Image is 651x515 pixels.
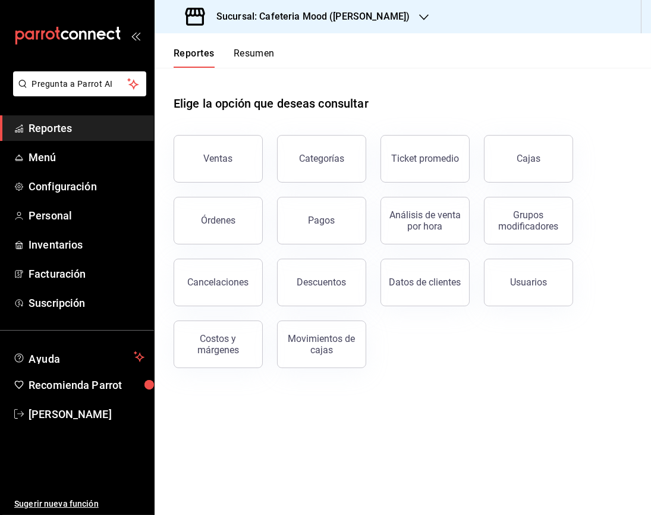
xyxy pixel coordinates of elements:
div: Análisis de venta por hora [388,209,462,232]
div: Usuarios [510,277,547,288]
div: Ticket promedio [391,153,459,164]
span: Facturación [29,266,144,282]
button: Cancelaciones [174,259,263,306]
button: Ventas [174,135,263,183]
button: Cajas [484,135,573,183]
a: Pregunta a Parrot AI [8,86,146,99]
button: Datos de clientes [380,259,470,306]
span: Ayuda [29,350,129,364]
button: Costos y márgenes [174,321,263,368]
button: Pagos [277,197,366,244]
div: Descuentos [297,277,347,288]
div: Movimientos de cajas [285,333,358,356]
span: Sugerir nueva función [14,498,144,510]
div: Ventas [204,153,233,164]
div: Órdenes [201,215,235,226]
span: Pregunta a Parrot AI [32,78,128,90]
div: Categorías [299,153,344,164]
span: Reportes [29,120,144,136]
button: Reportes [174,48,215,68]
button: Ticket promedio [380,135,470,183]
span: Suscripción [29,295,144,311]
span: Personal [29,208,144,224]
button: Usuarios [484,259,573,306]
button: Movimientos de cajas [277,321,366,368]
button: Grupos modificadores [484,197,573,244]
div: Costos y márgenes [181,333,255,356]
div: Grupos modificadores [492,209,565,232]
button: Pregunta a Parrot AI [13,71,146,96]
button: Categorías [277,135,366,183]
span: [PERSON_NAME] [29,406,144,422]
span: Configuración [29,178,144,194]
div: navigation tabs [174,48,275,68]
span: Inventarios [29,237,144,253]
h3: Sucursal: Cafeteria Mood ([PERSON_NAME]) [207,10,410,24]
span: Menú [29,149,144,165]
button: Descuentos [277,259,366,306]
div: Cancelaciones [188,277,249,288]
div: Datos de clientes [389,277,461,288]
button: open_drawer_menu [131,31,140,40]
div: Cajas [517,153,540,164]
div: Pagos [309,215,335,226]
h1: Elige la opción que deseas consultar [174,95,369,112]
button: Análisis de venta por hora [380,197,470,244]
button: Resumen [234,48,275,68]
button: Órdenes [174,197,263,244]
span: Recomienda Parrot [29,377,144,393]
